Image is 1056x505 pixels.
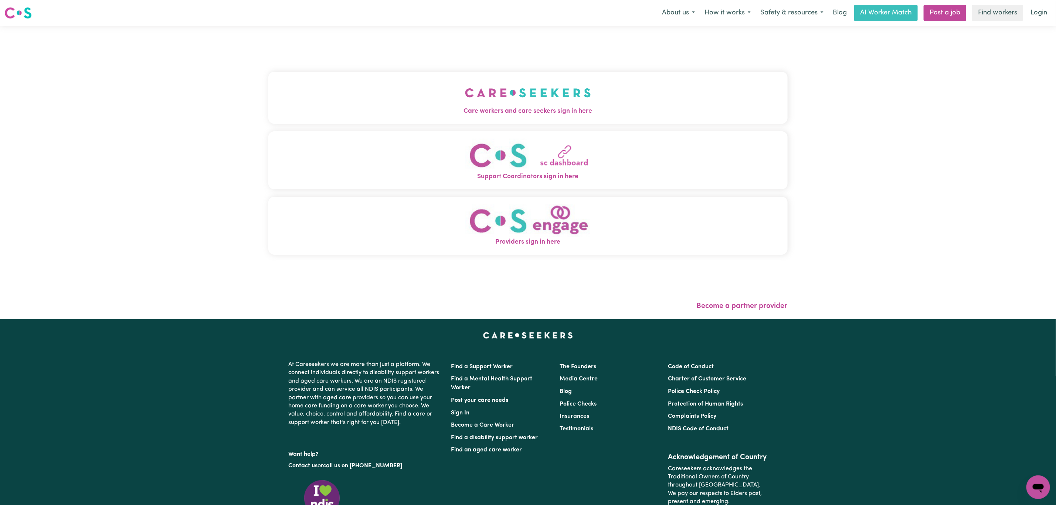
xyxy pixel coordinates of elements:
[668,401,743,407] a: Protection of Human Rights
[560,364,596,370] a: The Founders
[268,106,788,116] span: Care workers and care seekers sign in here
[668,364,714,370] a: Code of Conduct
[483,332,573,338] a: Careseekers home page
[289,357,442,430] p: At Careseekers we are more than just a platform. We connect individuals directly to disability su...
[668,376,746,382] a: Charter of Customer Service
[854,5,918,21] a: AI Worker Match
[289,447,442,458] p: Want help?
[268,172,788,182] span: Support Coordinators sign in here
[668,413,716,419] a: Complaints Policy
[657,5,700,21] button: About us
[560,389,572,394] a: Blog
[4,4,32,21] a: Careseekers logo
[451,376,533,391] a: Find a Mental Health Support Worker
[668,426,729,432] a: NDIS Code of Conduct
[323,463,403,469] a: call us on [PHONE_NUMBER]
[451,447,522,453] a: Find an aged care worker
[268,197,788,255] button: Providers sign in here
[668,453,767,462] h2: Acknowledgement of Country
[1026,475,1050,499] iframe: Button to launch messaging window, conversation in progress
[700,5,756,21] button: How it works
[828,5,851,21] a: Blog
[268,131,788,189] button: Support Coordinators sign in here
[451,410,470,416] a: Sign In
[451,397,509,403] a: Post your care needs
[289,459,442,473] p: or
[289,463,318,469] a: Contact us
[560,426,593,432] a: Testimonials
[451,364,513,370] a: Find a Support Worker
[1026,5,1052,21] a: Login
[268,72,788,123] button: Care workers and care seekers sign in here
[268,237,788,247] span: Providers sign in here
[451,422,515,428] a: Become a Care Worker
[668,389,720,394] a: Police Check Policy
[560,413,589,419] a: Insurances
[756,5,828,21] button: Safety & resources
[560,401,597,407] a: Police Checks
[451,435,538,441] a: Find a disability support worker
[924,5,966,21] a: Post a job
[560,376,598,382] a: Media Centre
[697,302,788,310] a: Become a partner provider
[4,6,32,20] img: Careseekers logo
[972,5,1023,21] a: Find workers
